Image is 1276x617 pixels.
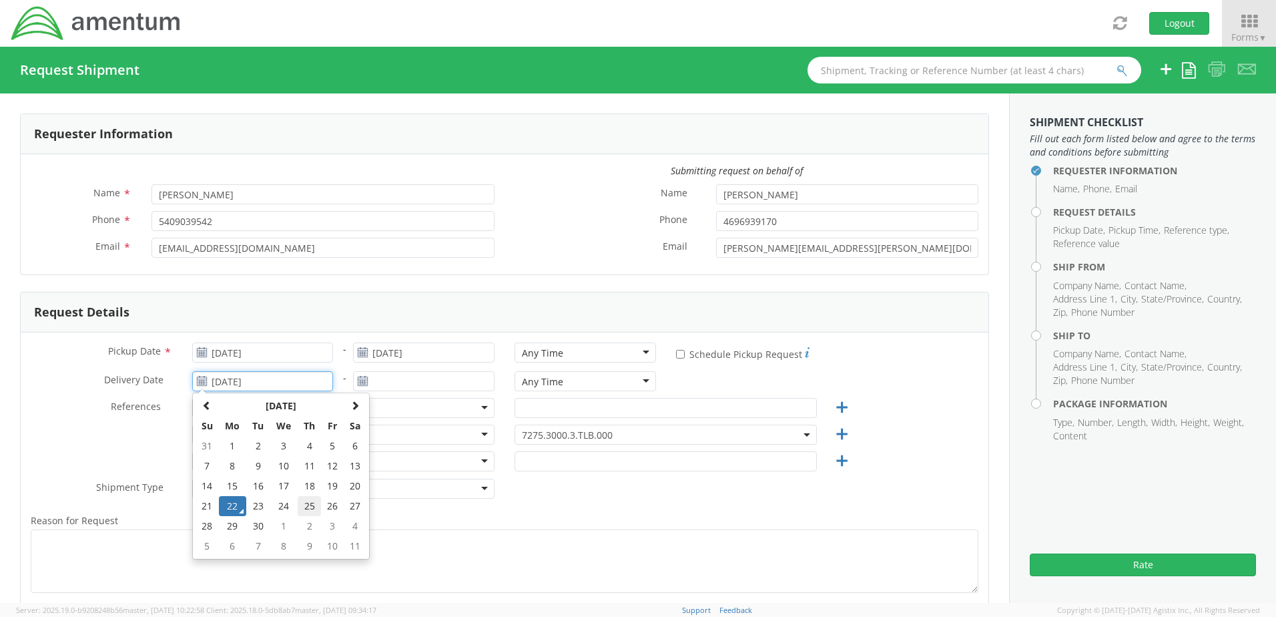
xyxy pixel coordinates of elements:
[659,213,687,228] span: Phone
[1053,416,1074,429] li: Type
[298,516,321,536] td: 2
[31,514,118,527] span: Reason for Request
[719,605,752,615] a: Feedback
[1121,292,1138,306] li: City
[196,436,219,456] td: 31
[1115,182,1137,196] li: Email
[522,429,810,441] span: 7275.3000.3.TLB.000
[219,456,247,476] td: 8
[1125,279,1187,292] li: Contact Name
[1151,416,1177,429] li: Width
[270,496,298,516] td: 24
[344,536,366,556] td: 11
[219,436,247,456] td: 1
[295,605,376,615] span: master, [DATE] 09:34:17
[270,436,298,456] td: 3
[1030,132,1256,159] span: Fill out each form listed below and agree to the terms and conditions before submitting
[92,213,120,226] span: Phone
[1053,429,1087,443] li: Content
[1125,347,1187,361] li: Contact Name
[34,306,129,319] h3: Request Details
[219,496,247,516] td: 22
[1071,374,1135,387] li: Phone Number
[298,456,321,476] td: 11
[321,476,344,496] td: 19
[111,400,161,413] span: References
[1213,416,1244,429] li: Weight
[1053,182,1080,196] li: Name
[270,456,298,476] td: 10
[321,516,344,536] td: 3
[661,186,687,202] span: Name
[515,425,817,445] span: 7275.3000.3.TLB.000
[246,476,270,496] td: 16
[270,416,298,436] th: We
[1078,416,1114,429] li: Number
[808,57,1141,83] input: Shipment, Tracking or Reference Number (at least 4 chars)
[671,164,803,177] i: Submitting request on behalf of
[1149,12,1209,35] button: Logout
[270,516,298,536] td: 1
[1053,224,1105,237] li: Pickup Date
[522,375,563,389] div: Any Time
[1053,237,1120,250] li: Reference value
[219,396,344,416] th: Select Month
[246,416,270,436] th: Tu
[298,436,321,456] td: 4
[96,481,164,496] span: Shipment Type
[1259,32,1267,43] span: ▼
[1108,224,1161,237] li: Pickup Time
[1053,399,1256,409] h4: Package Information
[219,416,247,436] th: Mo
[344,496,366,516] td: 27
[1030,117,1256,129] h3: Shipment Checklist
[196,476,219,496] td: 14
[1141,292,1204,306] li: State/Province
[1164,224,1229,237] li: Reference type
[246,516,270,536] td: 30
[1053,262,1256,272] h4: Ship From
[246,436,270,456] td: 2
[196,496,219,516] td: 21
[298,476,321,496] td: 18
[246,536,270,556] td: 7
[676,350,685,359] input: Schedule Pickup Request
[123,605,204,615] span: master, [DATE] 10:22:58
[1053,306,1068,319] li: Zip
[270,476,298,496] td: 17
[663,240,687,255] span: Email
[219,516,247,536] td: 29
[219,536,247,556] td: 6
[108,345,161,357] span: Pickup Date
[298,536,321,556] td: 9
[1053,374,1068,387] li: Zip
[682,605,711,615] a: Support
[1053,361,1117,374] li: Address Line 1
[321,416,344,436] th: Fr
[1207,292,1242,306] li: Country
[31,602,128,614] span: Shipment Notification
[344,436,366,456] td: 6
[1053,331,1256,341] h4: Ship To
[321,456,344,476] td: 12
[1053,166,1256,176] h4: Requester Information
[298,496,321,516] td: 25
[202,401,212,410] span: Previous Month
[34,128,173,141] h3: Requester Information
[344,456,366,476] td: 13
[1053,347,1121,361] li: Company Name
[219,476,247,496] td: 15
[522,347,563,360] div: Any Time
[95,240,120,252] span: Email
[1030,554,1256,576] button: Rate
[1053,279,1121,292] li: Company Name
[246,456,270,476] td: 9
[344,516,366,536] td: 4
[104,373,164,389] span: Delivery Date
[206,605,376,615] span: Client: 2025.18.0-5db8ab7
[298,416,321,436] th: Th
[196,536,219,556] td: 5
[93,186,120,199] span: Name
[321,536,344,556] td: 10
[344,416,366,436] th: Sa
